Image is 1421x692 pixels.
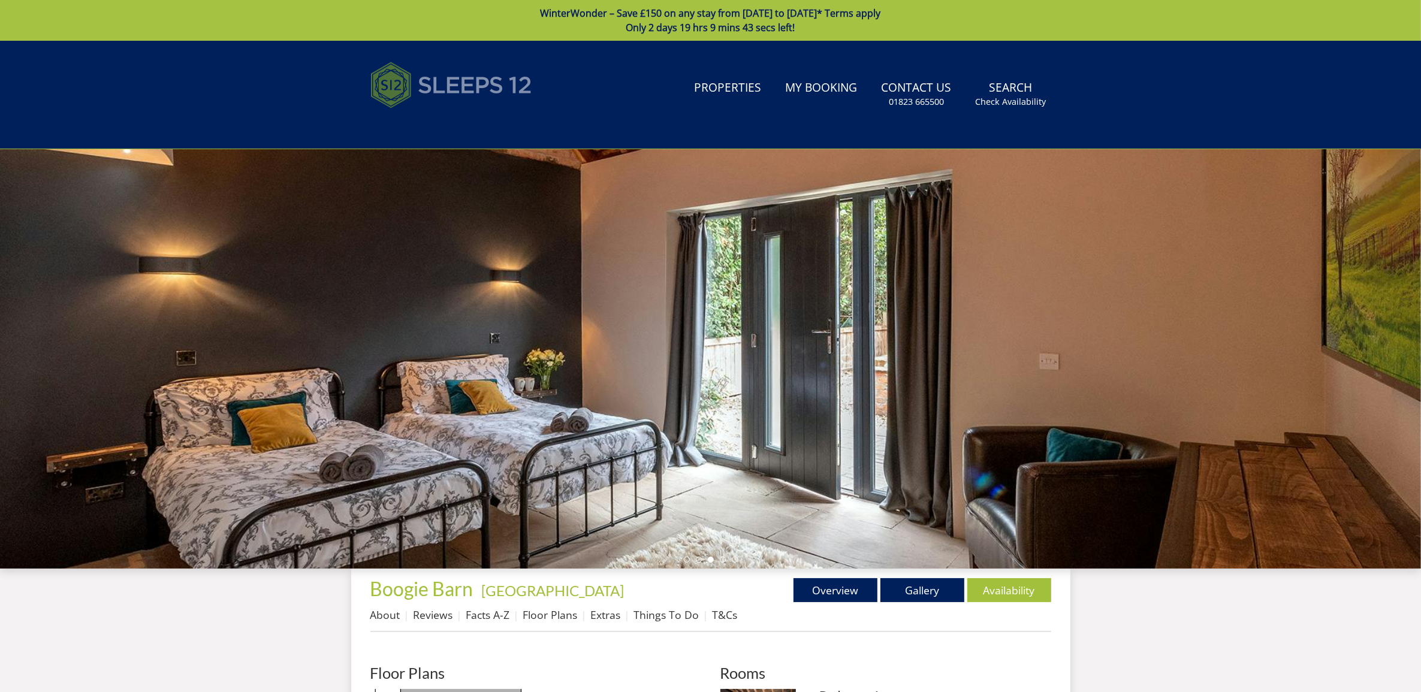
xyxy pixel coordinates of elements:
small: 01823 665500 [889,96,944,108]
a: My Booking [781,75,862,102]
img: Sleeps 12 [370,55,532,115]
h2: Floor Plans [370,664,701,681]
a: Overview [794,578,877,602]
a: Contact Us01823 665500 [877,75,957,114]
small: Check Availability [976,96,1046,108]
a: Boogie Barn [370,577,477,600]
h2: Rooms [720,664,1051,681]
span: - [477,582,624,599]
a: SearchCheck Availability [971,75,1051,114]
a: Extras [591,608,621,622]
span: Boogie Barn [370,577,473,600]
span: Only 2 days 19 hrs 9 mins 43 secs left! [626,21,795,34]
a: Gallery [880,578,964,602]
a: Facts A-Z [466,608,510,622]
a: Things To Do [634,608,699,622]
a: Reviews [414,608,453,622]
iframe: Customer reviews powered by Trustpilot [364,122,490,132]
a: Properties [690,75,767,102]
a: Floor Plans [523,608,578,622]
a: About [370,608,400,622]
a: [GEOGRAPHIC_DATA] [482,582,624,599]
a: T&Cs [713,608,738,622]
a: Availability [967,578,1051,602]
